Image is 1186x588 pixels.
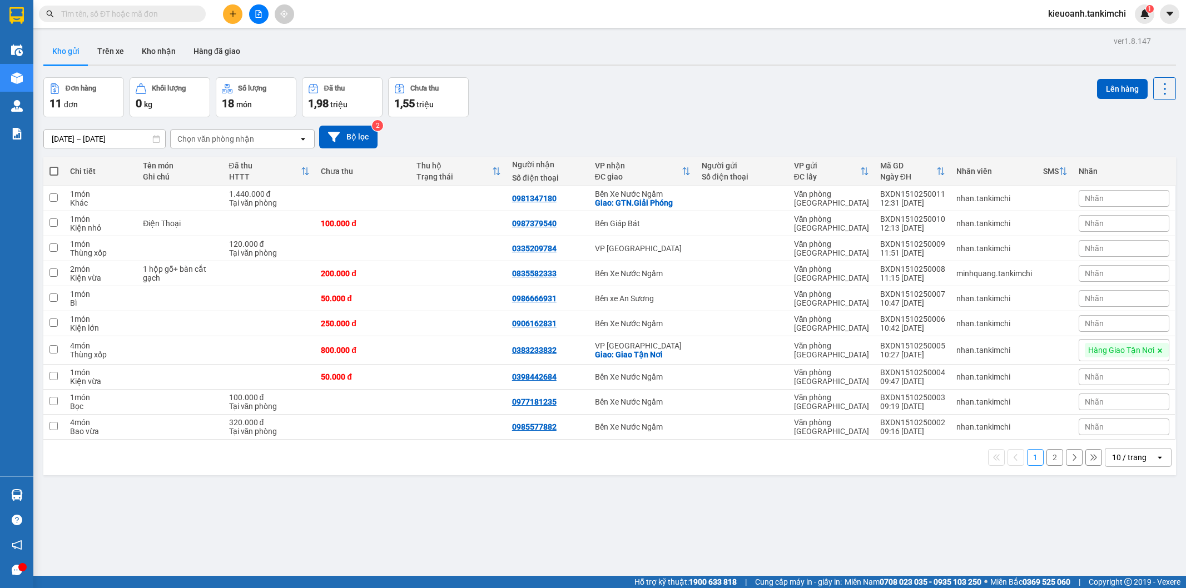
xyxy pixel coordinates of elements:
[64,100,78,109] span: đơn
[411,157,507,186] th: Toggle SortBy
[229,427,310,436] div: Tại văn phòng
[236,100,252,109] span: món
[1027,449,1044,466] button: 1
[1085,244,1104,253] span: Nhãn
[44,130,165,148] input: Select a date range.
[410,84,439,92] div: Chưa thu
[512,397,557,406] div: 0977181235
[794,368,869,386] div: Văn phòng [GEOGRAPHIC_DATA]
[222,97,234,110] span: 18
[1085,372,1104,381] span: Nhãn
[229,10,237,18] span: plus
[321,346,405,355] div: 800.000 đ
[880,273,945,282] div: 11:15 [DATE]
[595,190,691,198] div: Bến Xe Nước Ngầm
[302,77,383,117] button: Đã thu1,98 triệu
[956,422,1032,431] div: nhan.tankimchi
[70,248,132,257] div: Thùng xốp
[229,393,310,402] div: 100.000 đ
[70,223,132,232] div: Kiện nhỏ
[229,240,310,248] div: 120.000 đ
[321,372,405,381] div: 50.000 đ
[70,418,132,427] div: 4 món
[9,7,24,24] img: logo-vxr
[49,97,62,110] span: 11
[1085,397,1104,406] span: Nhãn
[319,126,378,148] button: Bộ lọc
[745,576,747,588] span: |
[229,190,310,198] div: 1.440.000 đ
[321,269,405,278] div: 200.000 đ
[70,265,132,273] div: 2 món
[70,273,132,282] div: Kiện vừa
[512,219,557,228] div: 0987379540
[143,161,217,170] div: Tên món
[1085,319,1104,328] span: Nhãn
[880,248,945,257] div: 11:51 [DATE]
[70,215,132,223] div: 1 món
[956,346,1032,355] div: nhan.tankimchi
[70,427,132,436] div: Bao vừa
[1085,269,1104,278] span: Nhãn
[794,290,869,307] div: Văn phòng [GEOGRAPHIC_DATA]
[845,576,981,588] span: Miền Nam
[43,38,88,64] button: Kho gửi
[990,576,1070,588] span: Miền Bắc
[229,172,301,181] div: HTTT
[70,377,132,386] div: Kiện vừa
[43,77,124,117] button: Đơn hàng11đơn
[144,100,152,109] span: kg
[177,133,254,144] div: Chọn văn phòng nhận
[880,172,936,181] div: Ngày ĐH
[1043,167,1059,176] div: SMS
[11,44,23,56] img: warehouse-icon
[299,134,307,143] svg: open
[1140,9,1150,19] img: icon-new-feature
[880,377,945,386] div: 09:47 [DATE]
[595,372,691,381] div: Bến Xe Nước Ngầm
[1124,578,1132,586] span: copyright
[1038,157,1073,186] th: Toggle SortBy
[880,190,945,198] div: BXDN1510250011
[794,190,869,207] div: Văn phòng [GEOGRAPHIC_DATA]
[321,294,405,303] div: 50.000 đ
[956,319,1032,328] div: nhan.tankimchi
[388,77,469,117] button: Chưa thu1,55 triệu
[1114,35,1151,47] div: ver 1.8.147
[595,161,682,170] div: VP nhận
[1085,219,1104,228] span: Nhãn
[321,167,405,176] div: Chưa thu
[70,393,132,402] div: 1 món
[794,393,869,411] div: Văn phòng [GEOGRAPHIC_DATA]
[394,97,415,110] span: 1,55
[595,172,682,181] div: ĐC giao
[12,565,22,575] span: message
[238,84,266,92] div: Số lượng
[1165,9,1175,19] span: caret-down
[512,160,584,169] div: Người nhận
[984,580,987,584] span: ⚪️
[229,161,301,170] div: Đã thu
[70,368,132,377] div: 1 món
[875,157,951,186] th: Toggle SortBy
[956,294,1032,303] div: nhan.tankimchi
[880,427,945,436] div: 09:16 [DATE]
[70,167,132,176] div: Chi tiết
[880,577,981,586] strong: 0708 023 035 - 0935 103 250
[702,172,783,181] div: Số điện thoại
[1079,576,1080,588] span: |
[702,161,783,170] div: Người gửi
[143,172,217,181] div: Ghi chú
[1085,294,1104,303] span: Nhãn
[66,84,96,92] div: Đơn hàng
[880,298,945,307] div: 10:47 [DATE]
[229,198,310,207] div: Tại văn phòng
[308,97,329,110] span: 1,98
[880,265,945,273] div: BXDN1510250008
[324,84,345,92] div: Đã thu
[1148,5,1152,13] span: 1
[136,97,142,110] span: 0
[249,4,269,24] button: file-add
[595,269,691,278] div: Bến Xe Nước Ngầm
[956,219,1032,228] div: nhan.tankimchi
